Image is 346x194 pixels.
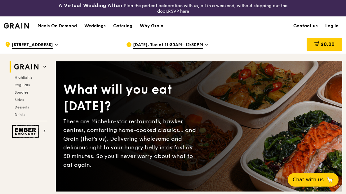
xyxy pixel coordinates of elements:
a: GrainGrain [4,16,29,35]
img: Grain [4,23,29,29]
a: Why Grain [136,17,167,35]
a: Weddings [81,17,109,35]
a: Log in [322,17,342,35]
div: What will you eat [DATE]? [63,81,199,115]
a: Catering [109,17,136,35]
span: Sides [15,98,24,102]
span: $0.00 [321,41,335,47]
span: Bundles [15,90,28,95]
a: Contact us [290,17,322,35]
span: [DATE], Tue at 11:30AM–12:30PM [133,42,203,49]
div: Catering [113,17,132,35]
span: Highlights [15,75,32,80]
button: Chat with us🦙 [288,173,339,187]
span: Desserts [15,105,29,109]
div: Why Grain [140,17,163,35]
a: RSVP here [168,9,189,14]
img: Ember Smokery web logo [12,125,41,138]
span: Drinks [15,112,25,117]
span: 🦙 [326,176,334,183]
div: Weddings [84,17,106,35]
div: Plan the perfect celebration with us, all in a weekend, without stepping out the door. [58,2,288,14]
h1: Meals On Demand [38,23,77,29]
span: Chat with us [293,176,324,183]
div: There are Michelin-star restaurants, hawker centres, comforting home-cooked classics… and Grain (... [63,117,199,169]
span: Regulars [15,83,30,87]
h3: A Virtual Wedding Affair [59,2,123,9]
span: [STREET_ADDRESS] [12,42,53,49]
img: Grain web logo [12,61,41,73]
